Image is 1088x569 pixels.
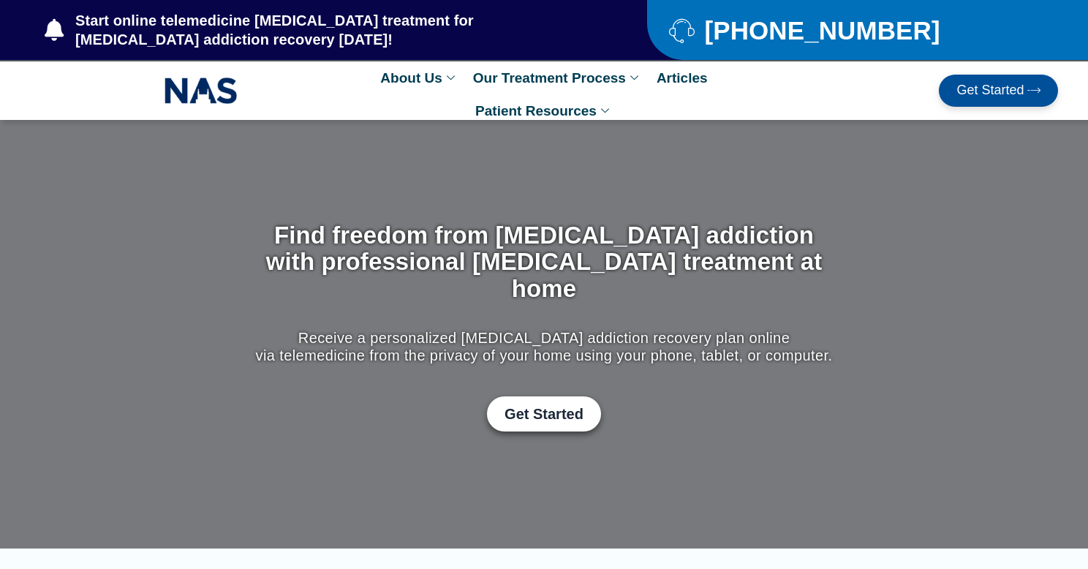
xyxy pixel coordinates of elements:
[252,222,836,302] h1: Find freedom from [MEDICAL_DATA] addiction with professional [MEDICAL_DATA] treatment at home
[505,405,583,423] span: Get Started
[649,61,715,94] a: Articles
[252,396,836,432] div: Get Started with Suboxone Treatment by filling-out this new patient packet form
[466,61,649,94] a: Our Treatment Process
[468,94,620,127] a: Patient Resources
[45,11,589,49] a: Start online telemedicine [MEDICAL_DATA] treatment for [MEDICAL_DATA] addiction recovery [DATE]!
[252,329,836,364] p: Receive a personalized [MEDICAL_DATA] addiction recovery plan online via telemedicine from the pr...
[669,18,1022,43] a: [PHONE_NUMBER]
[373,61,465,94] a: About Us
[487,396,601,432] a: Get Started
[165,74,238,108] img: NAS_email_signature-removebg-preview.png
[72,11,589,49] span: Start online telemedicine [MEDICAL_DATA] treatment for [MEDICAL_DATA] addiction recovery [DATE]!
[700,21,940,39] span: [PHONE_NUMBER]
[939,75,1058,107] a: Get Started
[956,83,1024,98] span: Get Started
